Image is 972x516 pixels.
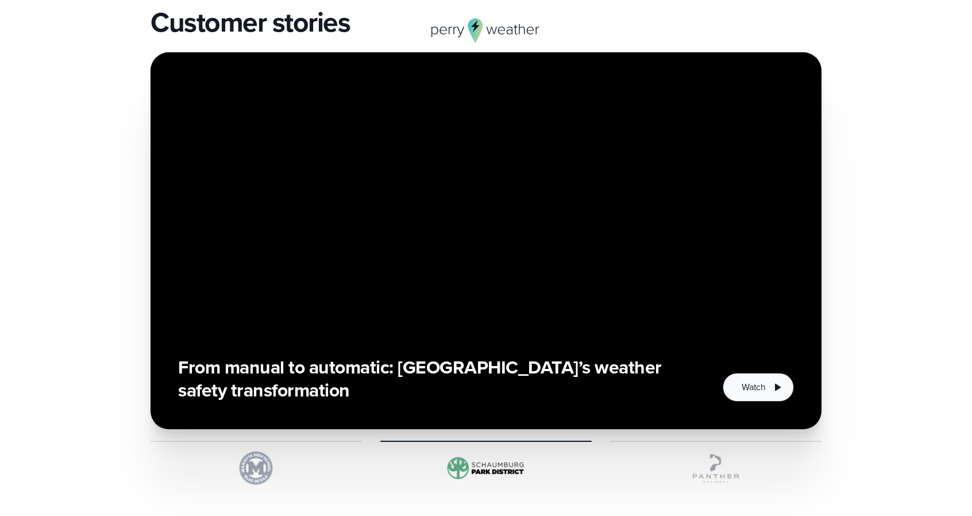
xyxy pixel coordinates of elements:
span: Watch [742,380,766,394]
h3: From manual to automatic: [GEOGRAPHIC_DATA]’s weather safety transformation [178,356,695,402]
img: Marietta-High-School.svg [151,451,362,486]
div: 2 of 3 [151,52,821,429]
button: Watch [723,373,794,402]
img: Schaumburg-Park-District-1.svg [380,451,592,486]
img: Panther-National.svg [610,451,821,486]
h2: Customer stories [151,6,479,38]
div: slideshow [151,52,821,429]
